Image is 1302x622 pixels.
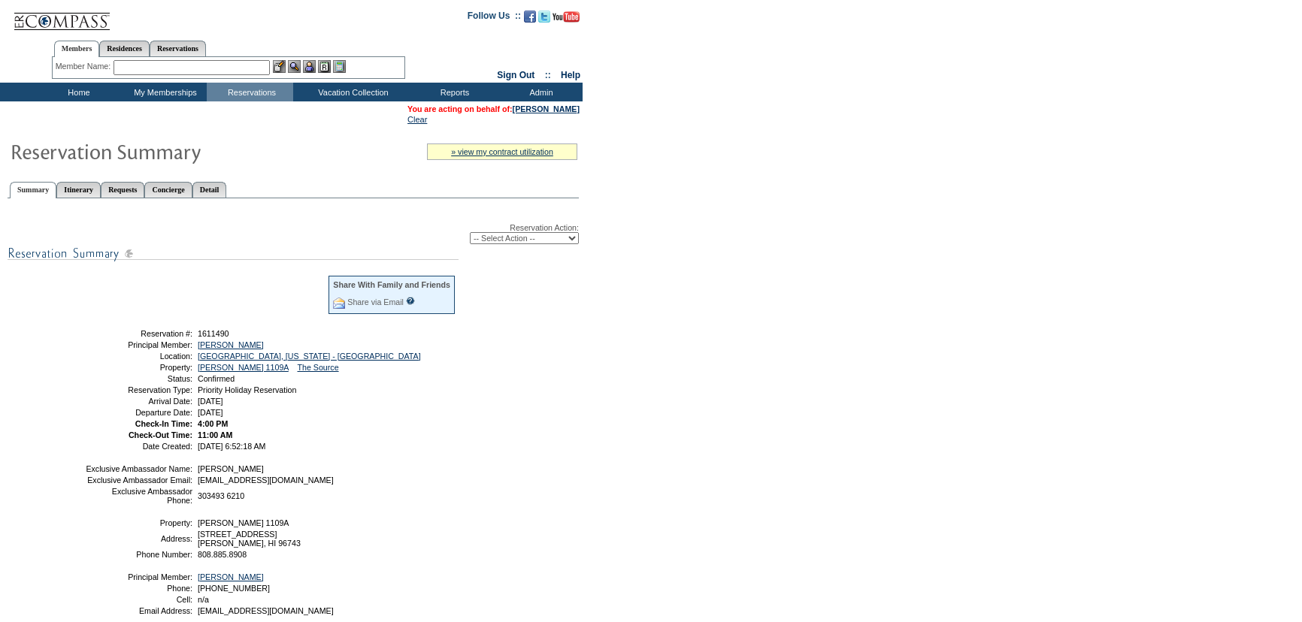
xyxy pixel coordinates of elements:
img: Impersonate [303,60,316,73]
a: Members [54,41,100,57]
td: My Memberships [120,83,207,101]
td: Property: [85,518,192,527]
span: [PERSON_NAME] [198,464,264,473]
td: Exclusive Ambassador Name: [85,464,192,473]
td: Email Address: [85,606,192,615]
img: Become our fan on Facebook [524,11,536,23]
a: » view my contract utilization [451,147,553,156]
span: You are acting on behalf of: [407,104,580,113]
a: Detail [192,182,227,198]
span: [EMAIL_ADDRESS][DOMAIN_NAME] [198,606,334,615]
a: Residences [99,41,150,56]
strong: Check-In Time: [135,419,192,428]
span: 808.885.8908 [198,550,247,559]
a: Subscribe to our YouTube Channel [553,15,580,24]
td: Vacation Collection [293,83,410,101]
img: Follow us on Twitter [538,11,550,23]
td: Follow Us :: [468,9,521,27]
a: Clear [407,115,427,124]
a: Reservations [150,41,206,56]
td: Reservation #: [85,329,192,338]
span: [STREET_ADDRESS] [PERSON_NAME], HI 96743 [198,530,301,548]
span: Confirmed [198,374,235,383]
td: Location: [85,352,192,361]
td: Cell: [85,595,192,604]
a: Share via Email [347,297,404,306]
img: b_edit.gif [273,60,286,73]
td: Home [34,83,120,101]
a: Help [561,70,580,80]
a: [PERSON_NAME] [198,572,264,581]
a: Sign Out [497,70,534,80]
strong: Check-Out Time: [129,430,192,439]
td: Exclusive Ambassador Phone: [85,487,192,505]
span: [DATE] [198,408,223,417]
td: Reservations [207,83,293,101]
td: Phone Number: [85,550,192,559]
td: Principal Member: [85,572,192,581]
span: :: [545,70,551,80]
a: Follow us on Twitter [538,15,550,24]
a: Itinerary [56,182,101,198]
span: [PERSON_NAME] 1109A [198,518,289,527]
td: Property: [85,363,192,372]
span: n/a [198,595,209,604]
span: 303493 6210 [198,491,244,500]
td: Status: [85,374,192,383]
a: [PERSON_NAME] [513,104,580,113]
img: Reservaton Summary [10,136,310,166]
a: [GEOGRAPHIC_DATA], [US_STATE] - [GEOGRAPHIC_DATA] [198,352,421,361]
span: [DATE] 6:52:18 AM [198,442,265,451]
img: Reservations [318,60,331,73]
td: Address: [85,530,192,548]
span: [EMAIL_ADDRESS][DOMAIN_NAME] [198,476,334,485]
a: The Source [297,363,338,372]
a: Requests [101,182,144,198]
span: [PHONE_NUMBER] [198,584,270,593]
img: Subscribe to our YouTube Channel [553,11,580,23]
input: What is this? [406,297,415,305]
a: [PERSON_NAME] [198,340,264,349]
td: Principal Member: [85,340,192,349]
a: Summary [10,182,56,198]
div: Reservation Action: [8,223,579,244]
td: Reports [410,83,496,101]
img: b_calculator.gif [333,60,346,73]
img: View [288,60,301,73]
img: subTtlResSummary.gif [8,244,459,263]
td: Arrival Date: [85,397,192,406]
td: Reservation Type: [85,385,192,394]
span: Priority Holiday Reservation [198,385,296,394]
td: Exclusive Ambassador Email: [85,476,192,485]
a: Become our fan on Facebook [524,15,536,24]
span: 1611490 [198,329,229,338]
a: [PERSON_NAME] 1109A [198,363,289,372]
span: 4:00 PM [198,419,228,428]
a: Concierge [144,182,192,198]
td: Departure Date: [85,408,192,417]
td: Admin [496,83,583,101]
td: Date Created: [85,442,192,451]
td: Phone: [85,584,192,593]
div: Share With Family and Friends [333,280,450,289]
span: 11:00 AM [198,430,232,439]
div: Member Name: [56,60,114,73]
span: [DATE] [198,397,223,406]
